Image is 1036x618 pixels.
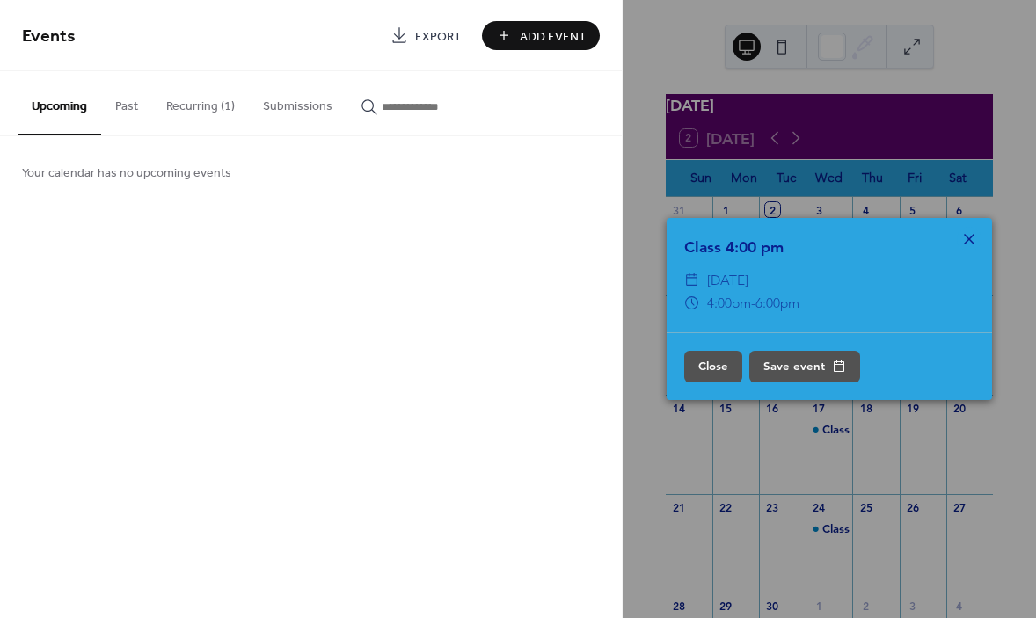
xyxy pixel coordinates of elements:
button: Save event [749,351,860,382]
div: Class 4:00 pm [667,236,992,258]
span: Events [22,19,76,54]
span: - [751,294,755,311]
button: Upcoming [18,71,101,135]
span: [DATE] [707,269,748,292]
span: Your calendar has no upcoming events [22,164,231,183]
button: Submissions [249,71,347,134]
span: Export [415,27,462,46]
span: Add Event [520,27,587,46]
span: 6:00pm [755,294,799,311]
button: Add Event [482,21,600,50]
a: Export [377,21,475,50]
button: Past [101,71,152,134]
span: 4:00pm [707,294,751,311]
button: Recurring (1) [152,71,249,134]
div: ​ [684,269,700,292]
button: Close [684,351,742,382]
div: ​ [684,292,700,315]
